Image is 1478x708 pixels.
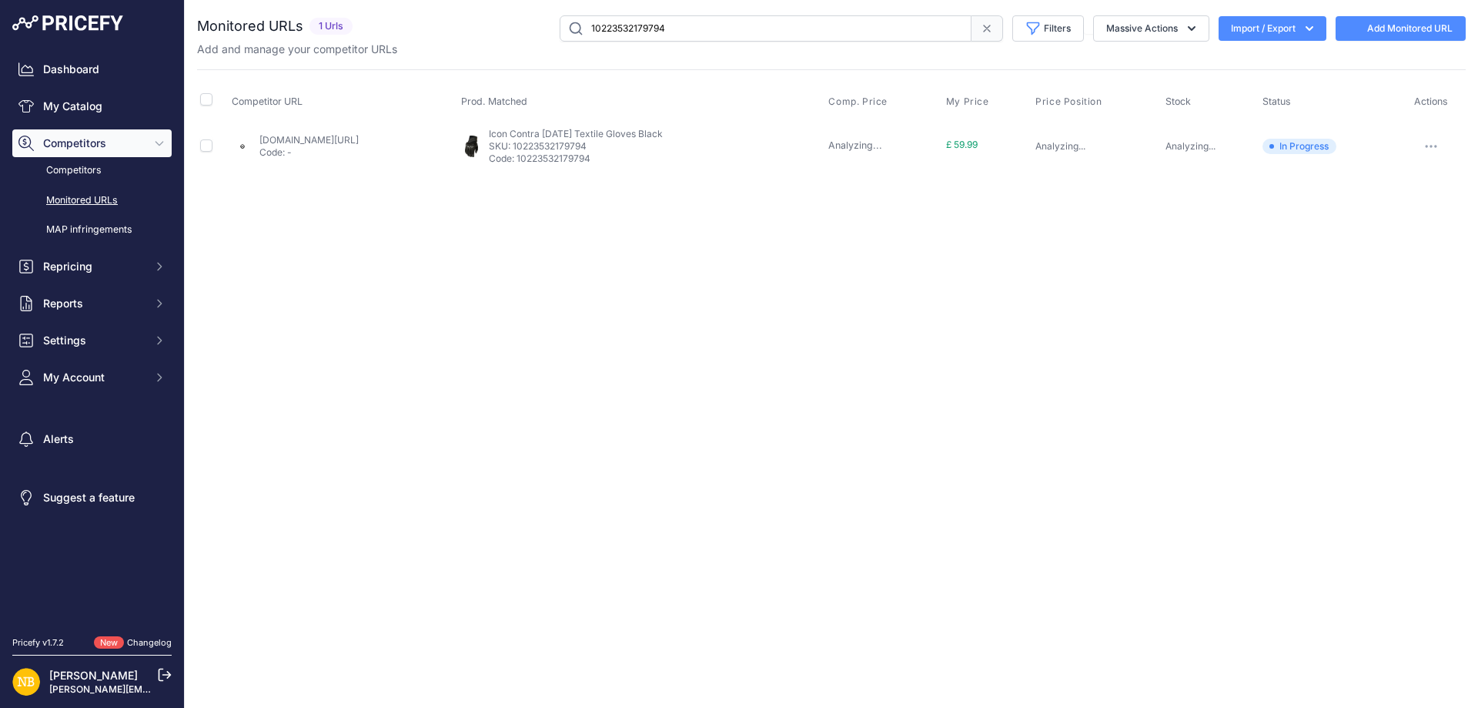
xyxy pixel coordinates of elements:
[1035,140,1159,153] p: Analyzing...
[12,55,172,83] a: Dashboard
[49,669,138,682] a: [PERSON_NAME]
[12,364,172,391] button: My Account
[461,96,527,107] span: Prod. Matched
[12,290,172,317] button: Reports
[12,55,172,618] nav: Sidebar
[259,134,359,146] a: [DOMAIN_NAME][URL]
[94,636,124,649] span: New
[1219,16,1326,41] button: Import / Export
[12,425,172,453] a: Alerts
[12,15,123,31] img: Pricefy Logo
[12,253,172,280] button: Repricing
[43,333,144,348] span: Settings
[489,140,735,153] p: SKU: 10223532179794
[12,129,172,157] button: Competitors
[946,96,992,108] button: My Price
[309,18,353,35] span: 1 Urls
[1035,96,1102,108] span: Price Position
[12,636,64,649] div: Pricefy v1.7.2
[946,96,989,108] span: My Price
[197,42,397,57] p: Add and manage your competitor URLs
[828,96,888,108] span: Comp. Price
[1165,140,1256,153] p: Analyzing...
[12,484,172,512] a: Suggest a feature
[560,15,971,42] input: Search
[1093,15,1209,42] button: Massive Actions
[1012,15,1084,42] button: Filters
[232,96,303,107] span: Competitor URL
[1262,139,1336,154] span: In Progress
[828,96,891,108] button: Comp. Price
[49,683,286,695] a: [PERSON_NAME][EMAIL_ADDRESS][DOMAIN_NAME]
[259,146,359,159] p: Code: -
[127,637,172,648] a: Changelog
[828,139,882,151] span: Analyzing...
[489,153,735,165] p: Code: 10223532179794
[43,136,144,151] span: Competitors
[489,128,663,139] span: Icon Contra [DATE] Textile Gloves Black
[12,216,172,243] a: MAP infringements
[43,296,144,311] span: Reports
[12,157,172,184] a: Competitors
[43,370,144,385] span: My Account
[1414,96,1448,107] span: Actions
[1262,96,1291,107] span: Status
[43,259,144,274] span: Repricing
[946,139,978,150] span: £ 59.99
[197,15,303,37] h2: Monitored URLs
[1035,96,1105,108] button: Price Position
[1336,16,1466,41] a: Add Monitored URL
[12,92,172,120] a: My Catalog
[12,187,172,214] a: Monitored URLs
[1165,96,1191,107] span: Stock
[12,327,172,354] button: Settings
